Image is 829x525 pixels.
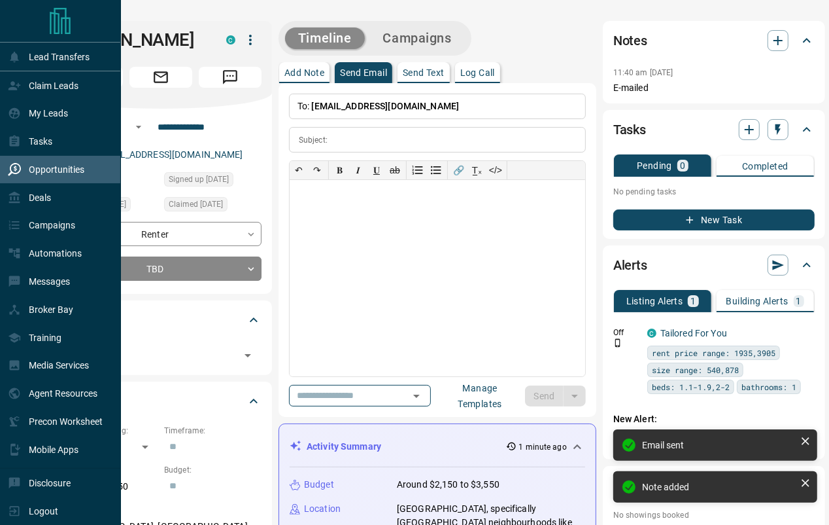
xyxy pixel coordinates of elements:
[450,161,468,179] button: 🔗
[690,297,696,306] p: 1
[304,478,334,492] p: Budget
[637,161,672,170] p: Pending
[397,478,499,492] p: Around $2,150 to $3,550
[613,327,639,338] p: Off
[613,30,647,51] h2: Notes
[660,328,727,338] a: Tailored For You
[652,363,739,376] span: size range: 540,878
[613,25,815,56] div: Notes
[164,172,262,190] div: Sat Sep 13 2025
[386,161,404,179] button: ab
[199,67,262,88] span: Message
[652,346,775,359] span: rent price range: 1935,3905
[613,255,647,276] h2: Alerts
[403,68,445,77] p: Send Text
[60,504,262,516] p: Areas Searched:
[486,161,505,179] button: </>
[427,161,445,179] button: Bullet list
[289,94,586,119] p: To:
[613,412,815,426] p: New Alert:
[647,329,656,338] div: condos.ca
[340,68,387,77] p: Send Email
[613,249,815,281] div: Alerts
[652,380,730,393] span: beds: 1.1-1.9,2-2
[741,380,796,393] span: bathrooms: 1
[370,27,465,49] button: Campaigns
[164,464,262,476] p: Budget:
[60,304,262,336] div: Tags
[285,27,365,49] button: Timeline
[742,162,788,171] p: Completed
[169,198,223,211] span: Claimed [DATE]
[642,482,795,492] div: Note added
[519,441,567,453] p: 1 minute ago
[239,346,257,365] button: Open
[131,119,146,135] button: Open
[290,435,585,459] div: Activity Summary1 minute ago
[613,68,673,77] p: 11:40 am [DATE]
[304,502,341,516] p: Location
[613,81,815,95] p: E-mailed
[164,425,262,437] p: Timeframe:
[468,161,486,179] button: T̲ₓ
[626,297,683,306] p: Listing Alerts
[60,29,207,50] h1: [PERSON_NAME]
[726,297,788,306] p: Building Alerts
[613,114,815,145] div: Tasks
[60,257,262,281] div: TBD
[407,387,426,405] button: Open
[308,161,326,179] button: ↷
[60,222,262,246] div: Renter
[373,165,380,175] span: 𝐔
[164,197,262,215] div: Sat Sep 13 2025
[613,338,622,348] svg: Push Notification Only
[680,161,685,170] p: 0
[460,68,495,77] p: Log Call
[367,161,386,179] button: 𝐔
[284,68,324,77] p: Add Note
[796,297,802,306] p: 1
[435,386,525,407] button: Manage Templates
[613,209,815,230] button: New Task
[390,165,400,175] s: ab
[299,134,328,146] p: Subject:
[169,173,229,186] span: Signed up [DATE]
[613,182,815,202] p: No pending tasks
[525,386,586,407] div: split button
[95,149,243,160] a: [EMAIL_ADDRESS][DOMAIN_NAME]
[60,386,262,417] div: Criteria
[409,161,427,179] button: Numbered list
[129,67,192,88] span: Email
[307,440,381,454] p: Activity Summary
[613,119,646,140] h2: Tasks
[331,161,349,179] button: 𝐁
[290,161,308,179] button: ↶
[226,35,235,45] div: condos.ca
[642,440,795,450] div: Email sent
[349,161,367,179] button: 𝑰
[312,101,460,111] span: [EMAIL_ADDRESS][DOMAIN_NAME]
